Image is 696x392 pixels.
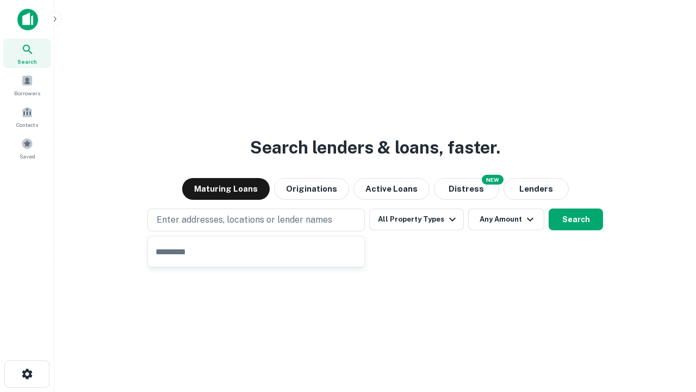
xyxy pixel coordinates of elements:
button: Any Amount [468,209,544,230]
span: Saved [20,152,35,161]
a: Saved [3,133,51,163]
span: Borrowers [14,89,40,97]
div: NEW [482,175,504,185]
span: Contacts [16,120,38,129]
button: All Property Types [369,209,464,230]
p: Enter addresses, locations or lender names [157,213,332,226]
button: Lenders [504,178,569,200]
a: Borrowers [3,70,51,100]
button: Search distressed loans with lien and other non-mortgage details. [434,178,499,200]
button: Originations [274,178,349,200]
button: Active Loans [353,178,430,200]
button: Search [549,209,603,230]
h3: Search lenders & loans, faster. [250,134,500,161]
iframe: Chat Widget [642,305,696,357]
a: Search [3,39,51,68]
img: capitalize-icon.png [17,9,38,30]
button: Maturing Loans [182,178,270,200]
button: Enter addresses, locations or lender names [147,209,365,231]
span: Search [17,57,37,66]
a: Contacts [3,102,51,131]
